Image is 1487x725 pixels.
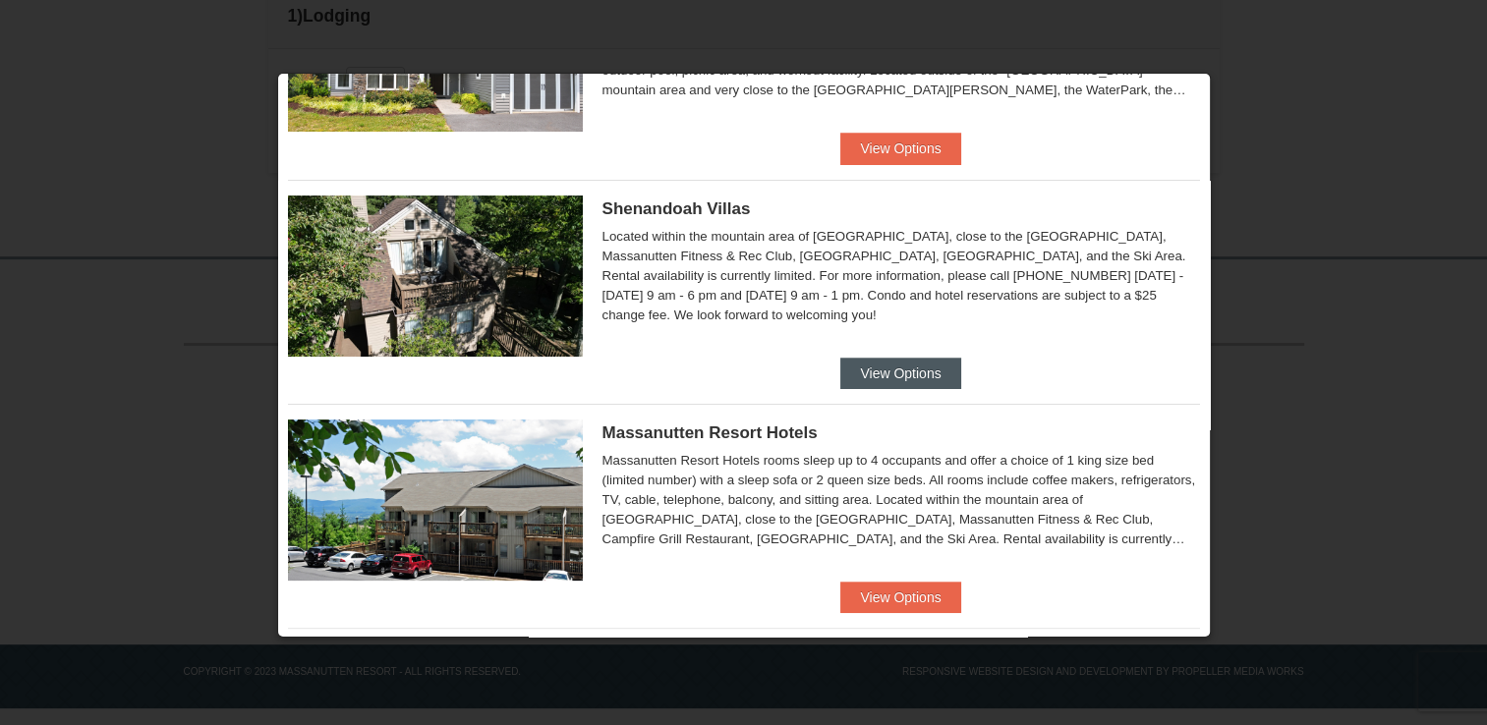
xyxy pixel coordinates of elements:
div: Massanutten Resort Hotels rooms sleep up to 4 occupants and offer a choice of 1 king size bed (li... [602,451,1200,549]
button: View Options [840,358,960,389]
span: Shenandoah Villas [602,199,751,218]
button: View Options [840,133,960,164]
img: 19219026-1-e3b4ac8e.jpg [288,419,583,581]
div: Located within the mountain area of [GEOGRAPHIC_DATA], close to the [GEOGRAPHIC_DATA], Massanutte... [602,227,1200,325]
img: 19219019-2-e70bf45f.jpg [288,195,583,357]
button: View Options [840,582,960,613]
span: Massanutten Resort Hotels [602,423,818,442]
